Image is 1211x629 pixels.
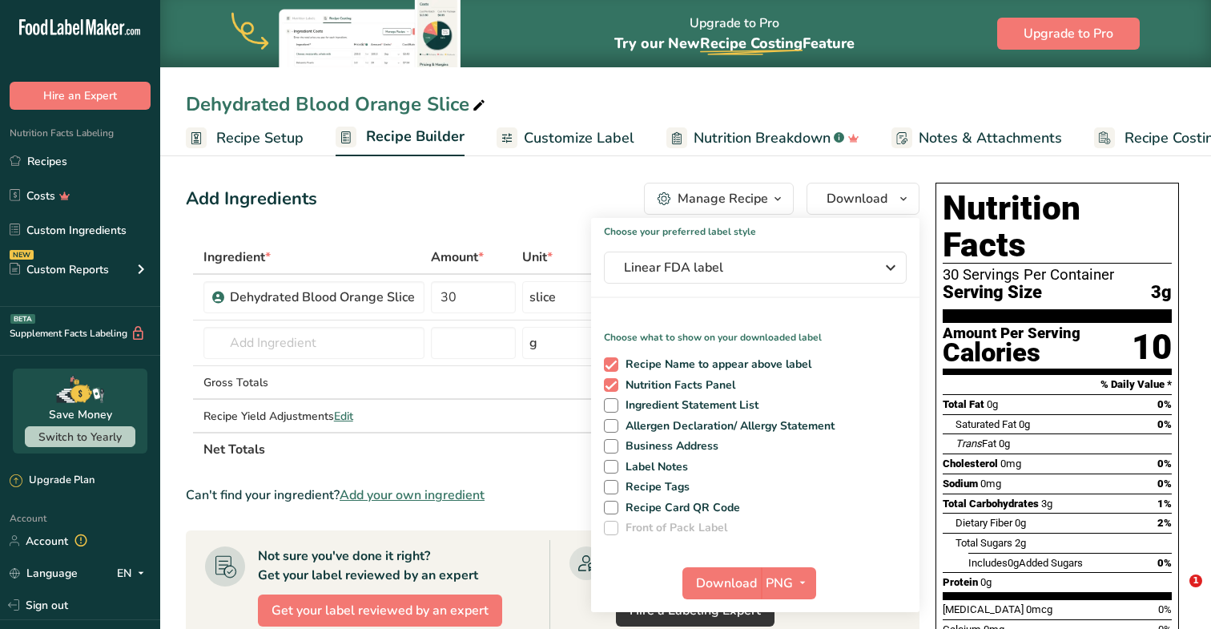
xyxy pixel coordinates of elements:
span: Total Carbohydrates [943,498,1039,510]
span: 0% [1157,478,1172,490]
span: 3g [1041,498,1052,510]
span: Get your label reviewed by an expert [272,601,489,620]
span: Recipe Tags [618,480,690,494]
div: BETA [10,314,35,324]
span: 2% [1157,517,1172,529]
div: Calories [943,341,1080,365]
div: Amount Per Serving [943,326,1080,341]
div: Manage Recipe [678,189,768,208]
span: Total Fat [943,398,984,410]
span: 0g [980,576,992,588]
span: Download [827,189,887,208]
span: 1% [1157,498,1172,510]
span: 0% [1157,557,1172,569]
button: Download [682,567,761,599]
div: Recipe Yield Adjustments [203,408,424,425]
span: Sodium [943,478,978,490]
button: Download [807,183,919,215]
span: Serving Size [943,283,1042,303]
span: Notes & Attachments [919,127,1062,149]
button: Manage Recipe [644,183,794,215]
span: 0mcg [1026,603,1052,615]
button: PNG [761,567,816,599]
span: Add your own ingredient [340,486,485,505]
div: NEW [10,250,34,260]
span: Nutrition Breakdown [694,127,831,149]
th: Net Totals [200,432,726,466]
span: Edit [334,409,353,424]
span: 0% [1157,458,1172,470]
a: Customize Label [497,120,634,156]
span: 0mg [1000,458,1021,470]
span: 0% [1158,603,1172,615]
span: Nutrition Facts Panel [618,378,736,393]
button: Switch to Yearly [25,426,135,447]
span: Amount [431,248,484,267]
span: 0% [1157,398,1172,410]
span: Recipe Setup [216,127,304,149]
span: 1 [1189,575,1202,587]
span: Dietary Fiber [956,517,1012,529]
span: 3g [1151,283,1172,303]
span: Protein [943,576,978,588]
iframe: Intercom live chat [1157,575,1195,613]
span: 0g [1015,517,1026,529]
div: Not sure you've done it right? Get your label reviewed by an expert [258,546,478,585]
h1: Nutrition Facts [943,190,1172,264]
div: Upgrade Plan [10,473,95,489]
span: PNG [766,574,793,593]
span: Upgrade to Pro [1024,24,1113,43]
span: Recipe Costing [700,34,803,53]
a: Recipe Setup [186,120,304,156]
span: Try our New Feature [614,34,855,53]
span: Cholesterol [943,458,998,470]
span: Ingredient [203,248,271,267]
div: 10 [1132,326,1172,369]
span: Linear FDA label [624,258,864,277]
span: 0g [987,398,998,410]
p: Choose what to show on your downloaded label [591,317,919,345]
span: Recipe Builder [366,126,465,147]
span: Saturated Fat [956,418,1016,430]
span: Unit [522,248,553,267]
span: 0mg [980,478,1001,490]
span: Recipe Name to appear above label [618,357,812,372]
span: 0g [1019,418,1030,430]
div: slice [529,288,556,307]
span: Total Sugars [956,537,1012,549]
div: Dehydrated Blood Orange Slice [186,90,489,119]
a: Notes & Attachments [891,120,1062,156]
button: Linear FDA label [604,252,907,284]
div: Upgrade to Pro [614,1,855,67]
span: Switch to Yearly [38,429,122,445]
span: 0g [999,437,1010,450]
a: Recipe Builder [336,119,465,157]
div: Custom Reports [10,261,109,278]
button: Upgrade to Pro [997,18,1140,50]
div: Add Ingredients [186,186,317,212]
a: Nutrition Breakdown [666,120,859,156]
div: g [529,333,537,353]
input: Add Ingredient [203,327,424,359]
span: 0g [1008,557,1019,569]
span: [MEDICAL_DATA] [943,603,1024,615]
button: Get your label reviewed by an expert [258,595,502,627]
h1: Choose your preferred label style [591,218,919,239]
span: Allergen Declaration/ Allergy Statement [618,419,835,433]
div: Save Money [49,406,112,423]
div: Dehydrated Blood Orange Slice [230,288,415,307]
span: 2g [1015,537,1026,549]
div: Gross Totals [203,374,424,391]
a: Language [10,559,78,587]
span: Fat [956,437,996,450]
div: EN [117,563,151,583]
span: Includes Added Sugars [968,557,1083,569]
span: Download [696,574,757,593]
span: Ingredient Statement List [618,398,759,413]
span: Front of Pack Label [618,521,728,535]
i: Trans [956,437,982,450]
section: % Daily Value * [943,375,1172,394]
span: 0% [1157,418,1172,430]
span: Business Address [618,439,719,454]
div: Can't find your ingredient? [186,486,919,505]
